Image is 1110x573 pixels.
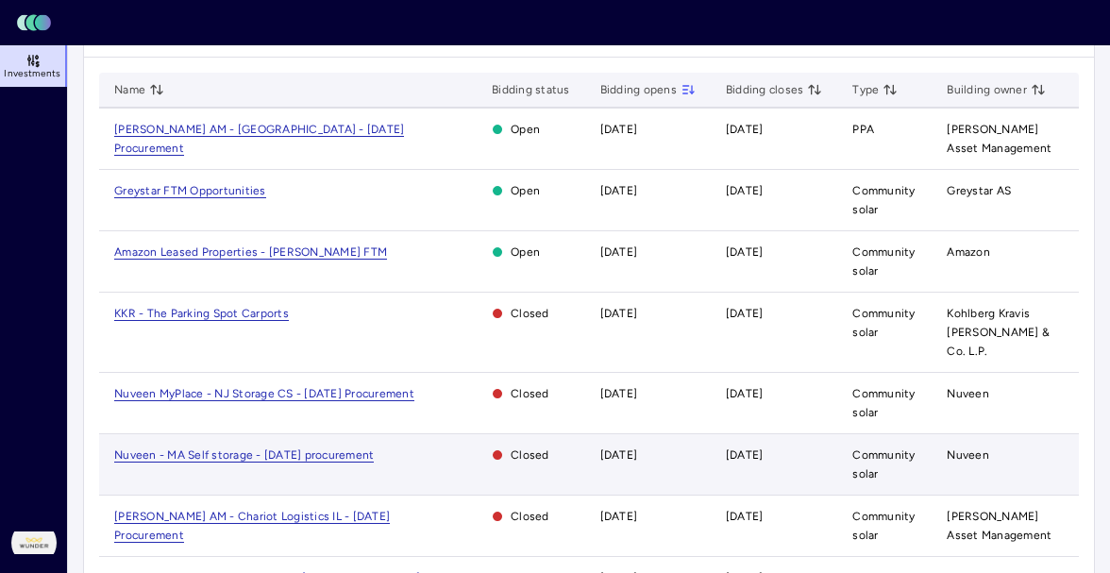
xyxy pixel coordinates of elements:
time: [DATE] [600,123,638,136]
span: Open [492,243,570,261]
button: toggle sorting [1031,82,1046,97]
td: Community solar [837,496,932,557]
button: toggle sorting [807,82,822,97]
span: Bidding opens [600,80,696,99]
span: Bidding closes [726,80,823,99]
span: Open [492,120,570,139]
span: Closed [492,384,570,403]
a: Nuveen - MA Self storage - [DATE] procurement [114,448,374,462]
a: Nuveen MyPlace - NJ Storage CS - [DATE] Procurement [114,387,414,400]
time: [DATE] [726,510,764,523]
td: Kohlberg Kravis [PERSON_NAME] & Co. L.P. [932,293,1079,373]
a: Greystar FTM Opportunities [114,184,266,197]
span: Closed [492,507,570,526]
span: Type [852,80,898,99]
button: toggle sorting [883,82,898,97]
td: Community solar [837,231,932,293]
span: Closed [492,304,570,323]
time: [DATE] [726,184,764,197]
td: PPA [837,109,932,170]
span: Amazon Leased Properties - [PERSON_NAME] FTM [114,245,387,260]
td: Community solar [837,434,932,496]
span: Investments [4,68,60,79]
td: Community solar [837,170,932,231]
td: [PERSON_NAME] Asset Management [932,109,1079,170]
span: Nuveen MyPlace - NJ Storage CS - [DATE] Procurement [114,387,414,401]
a: KKR - The Parking Spot Carports [114,307,289,320]
time: [DATE] [726,448,764,462]
td: Nuveen [932,373,1079,434]
span: Building owner [947,80,1046,99]
time: [DATE] [726,307,764,320]
time: [DATE] [726,123,764,136]
time: [DATE] [726,387,764,400]
img: Wunder [11,520,57,565]
span: Name [114,80,164,99]
span: [PERSON_NAME] AM - Chariot Logistics IL - [DATE] Procurement [114,510,390,543]
td: Greystar AS [932,170,1079,231]
td: Community solar [837,293,932,373]
span: Nuveen - MA Self storage - [DATE] procurement [114,448,374,463]
td: Community solar [837,373,932,434]
span: [PERSON_NAME] AM - [GEOGRAPHIC_DATA] - [DATE] Procurement [114,123,404,156]
time: [DATE] [726,245,764,259]
td: Nuveen [932,434,1079,496]
td: Amazon [932,231,1079,293]
time: [DATE] [600,387,638,400]
span: KKR - The Parking Spot Carports [114,307,289,321]
span: Open [492,181,570,200]
time: [DATE] [600,510,638,523]
time: [DATE] [600,307,638,320]
button: toggle sorting [681,82,696,97]
span: Closed [492,446,570,464]
span: Bidding status [492,80,570,99]
time: [DATE] [600,184,638,197]
td: [PERSON_NAME] Asset Management [932,496,1079,557]
a: Amazon Leased Properties - [PERSON_NAME] FTM [114,245,387,259]
time: [DATE] [600,448,638,462]
a: [PERSON_NAME] AM - Chariot Logistics IL - [DATE] Procurement [114,510,390,542]
time: [DATE] [600,245,638,259]
span: Greystar FTM Opportunities [114,184,266,198]
button: toggle sorting [149,82,164,97]
a: [PERSON_NAME] AM - [GEOGRAPHIC_DATA] - [DATE] Procurement [114,123,404,155]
